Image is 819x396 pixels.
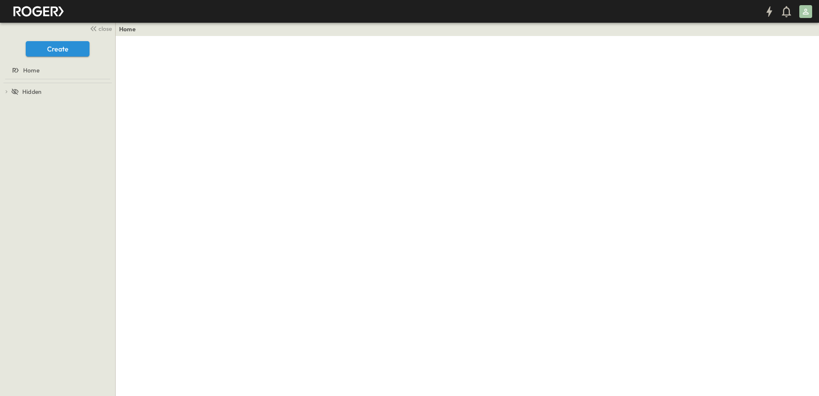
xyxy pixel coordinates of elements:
[26,41,90,57] button: Create
[23,66,39,75] span: Home
[99,24,112,33] span: close
[2,64,112,76] a: Home
[22,87,42,96] span: Hidden
[119,25,136,33] a: Home
[119,25,141,33] nav: breadcrumbs
[86,22,114,34] button: close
